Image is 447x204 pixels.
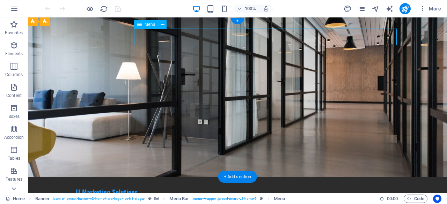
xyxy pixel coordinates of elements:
[344,5,352,13] i: Design (Ctrl+Alt+Y)
[260,197,263,201] i: This element is a customizable preset
[416,3,444,14] button: More
[234,5,259,13] button: 100%
[245,5,256,13] h6: 100%
[230,18,244,24] div: +
[145,22,155,27] span: Menu
[35,195,285,203] nav: breadcrumb
[263,6,269,12] i: On resize automatically adjust zoom level to fit chosen device.
[8,114,20,119] p: Boxes
[148,197,152,201] i: This element is a customizable preset
[35,195,50,203] span: Click to select. Double-click to edit
[6,93,22,98] p: Content
[169,195,189,203] span: Click to select. Double-click to edit
[6,176,22,182] p: Features
[192,195,257,203] span: . menu-wrapper .preset-menu-v2-home-5
[52,195,146,203] span: . banner .preset-banner-v3-home-hero-logo-nav-h1-slogan
[433,195,441,203] button: Usercentrics
[86,5,94,13] button: Click here to leave preview mode and continue editing
[100,5,108,13] i: Reload page
[274,195,285,203] span: Click to select. Double-click to edit
[372,5,380,13] button: navigator
[407,195,424,203] span: Code
[4,135,24,140] p: Accordion
[401,5,409,13] i: Publish
[400,3,411,14] button: publish
[358,5,366,13] button: pages
[5,30,23,36] p: Favorites
[8,156,20,161] p: Tables
[154,197,159,201] i: This element contains a background
[218,171,257,183] div: + Add section
[100,5,108,13] button: reload
[419,5,441,12] span: More
[386,5,394,13] i: AI Writer
[380,195,398,203] h6: Session time
[372,5,380,13] i: Navigator
[387,195,398,203] span: 00 00
[358,5,366,13] i: Pages (Ctrl+Alt+S)
[5,72,23,77] p: Columns
[6,195,25,203] a: Click to cancel selection. Double-click to open Pages
[386,5,394,13] button: text_generator
[344,5,352,13] button: design
[404,195,427,203] button: Code
[5,51,23,56] p: Elements
[392,196,393,201] span: :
